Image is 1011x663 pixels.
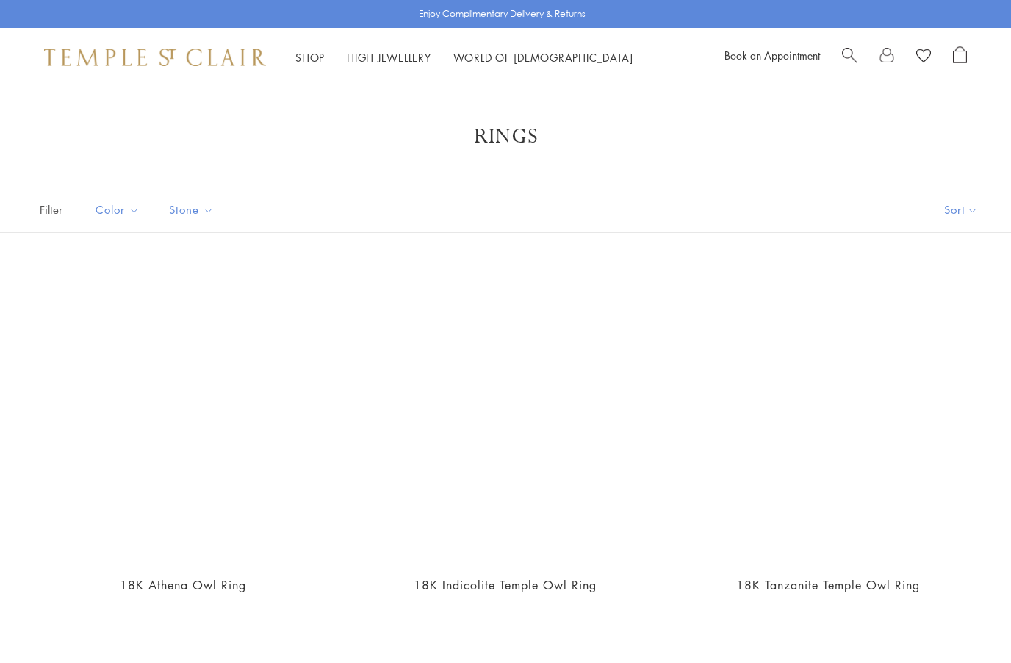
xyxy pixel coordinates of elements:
[59,123,952,150] h1: Rings
[84,193,151,226] button: Color
[88,201,151,219] span: Color
[916,46,931,68] a: View Wishlist
[37,270,330,563] a: R36865-OWLTGBS
[453,50,633,65] a: World of [DEMOGRAPHIC_DATA]World of [DEMOGRAPHIC_DATA]
[911,187,1011,232] button: Show sort by
[414,577,597,593] a: 18K Indicolite Temple Owl Ring
[736,577,920,593] a: 18K Tanzanite Temple Owl Ring
[347,50,431,65] a: High JewelleryHigh Jewellery
[681,270,974,563] a: 18K Tanzanite Temple Owl Ring
[359,270,652,563] a: 18K Indicolite Temple Owl Ring
[120,577,246,593] a: 18K Athena Owl Ring
[724,48,820,62] a: Book an Appointment
[158,193,225,226] button: Stone
[295,49,633,67] nav: Main navigation
[295,50,325,65] a: ShopShop
[842,46,857,68] a: Search
[953,46,967,68] a: Open Shopping Bag
[162,201,225,219] span: Stone
[419,7,586,21] p: Enjoy Complimentary Delivery & Returns
[938,594,996,648] iframe: Gorgias live chat messenger
[44,49,266,66] img: Temple St. Clair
